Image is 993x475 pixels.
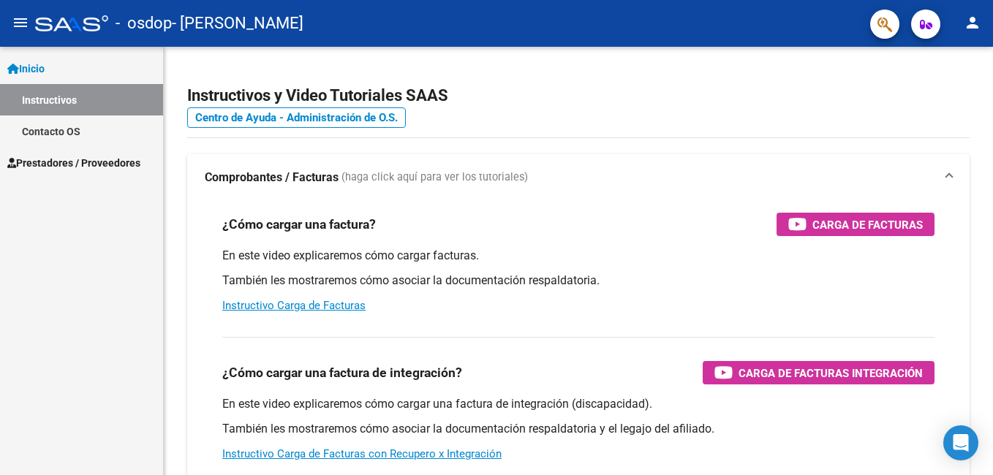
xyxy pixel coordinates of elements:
[222,447,502,460] a: Instructivo Carga de Facturas con Recupero x Integración
[222,248,935,264] p: En este video explicaremos cómo cargar facturas.
[172,7,303,39] span: - [PERSON_NAME]
[205,170,339,186] strong: Comprobantes / Facturas
[943,425,978,460] div: Open Intercom Messenger
[222,396,935,412] p: En este video explicaremos cómo cargar una factura de integración (discapacidad).
[187,82,970,110] h2: Instructivos y Video Tutoriales SAAS
[222,299,366,312] a: Instructivo Carga de Facturas
[222,214,376,235] h3: ¿Cómo cargar una factura?
[7,155,140,171] span: Prestadores / Proveedores
[739,364,923,382] span: Carga de Facturas Integración
[7,61,45,77] span: Inicio
[341,170,528,186] span: (haga click aquí para ver los tutoriales)
[222,362,462,383] h3: ¿Cómo cargar una factura de integración?
[222,421,935,437] p: También les mostraremos cómo asociar la documentación respaldatoria y el legajo del afiliado.
[812,216,923,234] span: Carga de Facturas
[187,154,970,201] mat-expansion-panel-header: Comprobantes / Facturas (haga click aquí para ver los tutoriales)
[116,7,172,39] span: - osdop
[777,213,935,236] button: Carga de Facturas
[187,107,406,128] a: Centro de Ayuda - Administración de O.S.
[964,14,981,31] mat-icon: person
[703,361,935,384] button: Carga de Facturas Integración
[12,14,29,31] mat-icon: menu
[222,273,935,289] p: También les mostraremos cómo asociar la documentación respaldatoria.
